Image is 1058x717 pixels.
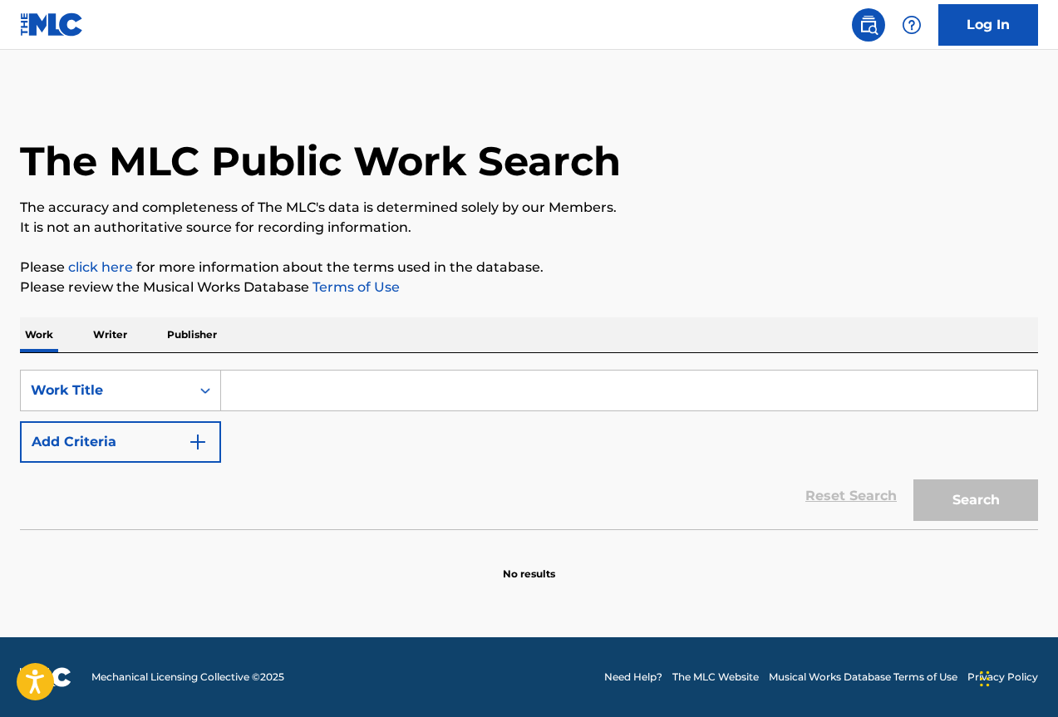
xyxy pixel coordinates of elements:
[938,4,1038,46] a: Log In
[20,421,221,463] button: Add Criteria
[902,15,922,35] img: help
[20,218,1038,238] p: It is not an authoritative source for recording information.
[20,370,1038,529] form: Search Form
[672,670,759,685] a: The MLC Website
[967,670,1038,685] a: Privacy Policy
[895,8,928,42] div: Help
[604,670,662,685] a: Need Help?
[20,136,621,186] h1: The MLC Public Work Search
[20,317,58,352] p: Work
[68,259,133,275] a: click here
[20,198,1038,218] p: The accuracy and completeness of The MLC's data is determined solely by our Members.
[852,8,885,42] a: Public Search
[859,15,878,35] img: search
[20,12,84,37] img: MLC Logo
[503,547,555,582] p: No results
[91,670,284,685] span: Mechanical Licensing Collective © 2025
[31,381,180,400] div: Work Title
[20,277,1038,297] p: Please review the Musical Works Database
[88,317,132,352] p: Writer
[769,670,957,685] a: Musical Works Database Terms of Use
[188,432,208,452] img: 9d2ae6d4665cec9f34b9.svg
[975,637,1058,717] div: Widget de chat
[309,279,400,295] a: Terms of Use
[980,654,990,704] div: Arrastrar
[975,637,1058,717] iframe: Chat Widget
[20,667,71,687] img: logo
[162,317,222,352] p: Publisher
[20,258,1038,277] p: Please for more information about the terms used in the database.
